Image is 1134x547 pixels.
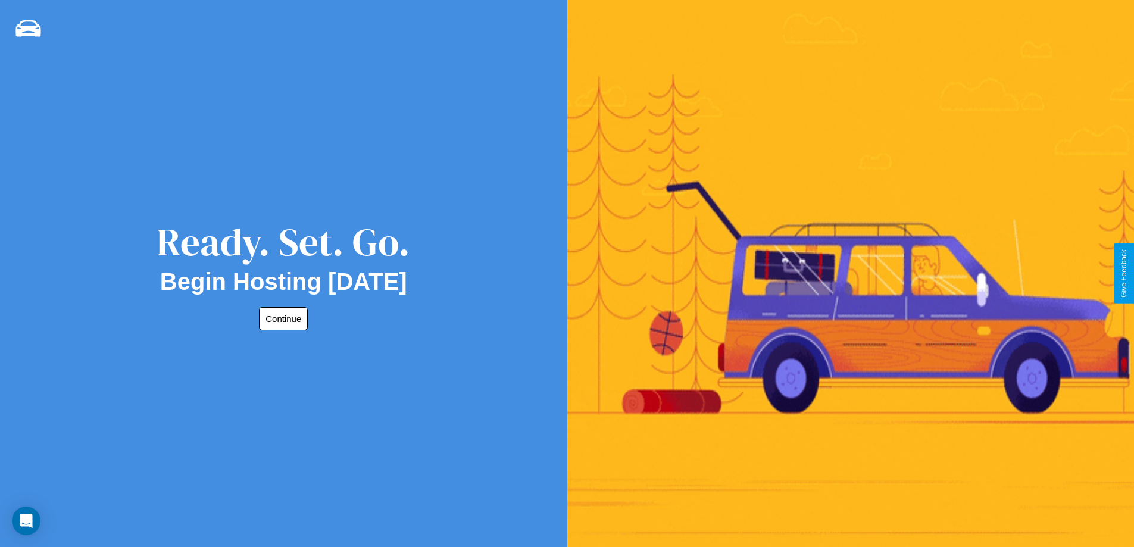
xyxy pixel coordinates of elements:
button: Continue [259,307,308,330]
div: Ready. Set. Go. [157,215,410,268]
h2: Begin Hosting [DATE] [160,268,407,295]
div: Give Feedback [1120,249,1128,298]
div: Open Intercom Messenger [12,507,40,535]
